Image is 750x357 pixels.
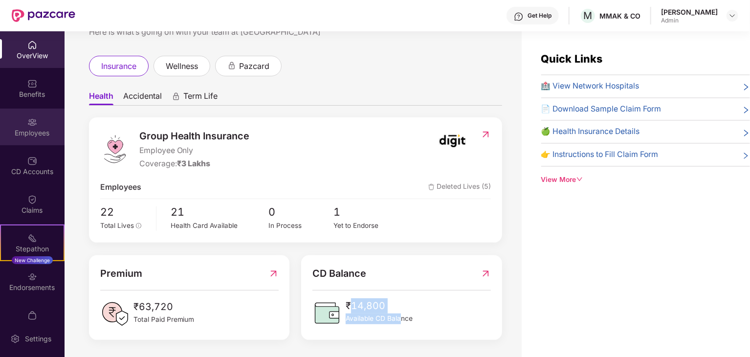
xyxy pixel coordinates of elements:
span: 21 [171,204,269,221]
span: Employee Only [139,145,250,157]
span: ₹14,800 [346,298,413,313]
div: Admin [661,17,718,24]
img: svg+xml;base64,PHN2ZyBpZD0iSG9tZSIgeG1sbnM9Imh0dHA6Ly93d3cudzMub3JnLzIwMDAvc3ZnIiB3aWR0aD0iMjAiIG... [27,40,37,50]
span: M [584,10,593,22]
div: animation [227,61,236,70]
img: svg+xml;base64,PHN2ZyBpZD0iRW5kb3JzZW1lbnRzIiB4bWxucz0iaHR0cDovL3d3dy53My5vcmcvMjAwMC9zdmciIHdpZH... [27,272,37,282]
span: 🍏 Health Insurance Details [541,126,640,138]
img: PaidPremiumIcon [100,299,130,329]
div: animation [172,92,180,101]
span: Health [89,91,113,105]
img: svg+xml;base64,PHN2ZyBpZD0iRHJvcGRvd24tMzJ4MzIiIHhtbG5zPSJodHRwOi8vd3d3LnczLm9yZy8yMDAwL3N2ZyIgd2... [728,12,736,20]
div: Settings [22,334,54,344]
span: Quick Links [541,52,603,65]
span: Employees [100,181,141,194]
span: right [742,105,750,115]
div: [PERSON_NAME] [661,7,718,17]
img: svg+xml;base64,PHN2ZyBpZD0iSGVscC0zMngzMiIgeG1sbnM9Imh0dHA6Ly93d3cudzMub3JnLzIwMDAvc3ZnIiB3aWR0aD... [514,12,524,22]
img: RedirectIcon [481,130,491,139]
span: 0 [268,204,333,221]
img: svg+xml;base64,PHN2ZyBpZD0iU2V0dGluZy0yMHgyMCIgeG1sbnM9Imh0dHA6Ly93d3cudzMub3JnLzIwMDAvc3ZnIiB3aW... [10,334,20,344]
div: Coverage: [139,158,250,170]
span: right [742,128,750,138]
div: View More [541,175,750,185]
img: svg+xml;base64,PHN2ZyBpZD0iQmVuZWZpdHMiIHhtbG5zPSJodHRwOi8vd3d3LnczLm9yZy8yMDAwL3N2ZyIgd2lkdGg9Ij... [27,79,37,89]
span: 22 [100,204,149,221]
div: Here is what’s going on with your team at [GEOGRAPHIC_DATA] [89,26,502,38]
img: CDBalanceIcon [312,298,342,328]
span: Total Paid Premium [133,314,195,325]
span: ₹3 Lakhs [177,159,211,168]
span: Group Health Insurance [139,129,250,144]
img: svg+xml;base64,PHN2ZyBpZD0iQ2xhaW0iIHhtbG5zPSJodHRwOi8vd3d3LnczLm9yZy8yMDAwL3N2ZyIgd2lkdGg9IjIwIi... [27,195,37,204]
img: svg+xml;base64,PHN2ZyBpZD0iTXlfT3JkZXJzIiBkYXRhLW5hbWU9Ik15IE9yZGVycyIgeG1sbnM9Imh0dHA6Ly93d3cudz... [27,311,37,320]
div: Yet to Endorse [334,221,399,231]
span: 1 [334,204,399,221]
img: svg+xml;base64,PHN2ZyBpZD0iRW1wbG95ZWVzIiB4bWxucz0iaHR0cDovL3d3dy53My5vcmcvMjAwMC9zdmciIHdpZHRoPS... [27,117,37,127]
img: svg+xml;base64,PHN2ZyB4bWxucz0iaHR0cDovL3d3dy53My5vcmcvMjAwMC9zdmciIHdpZHRoPSIyMSIgaGVpZ2h0PSIyMC... [27,233,37,243]
span: insurance [101,60,136,72]
span: 👉 Instructions to Fill Claim Form [541,149,659,161]
span: Term Life [183,91,218,105]
span: Total Lives [100,222,134,229]
img: logo [100,134,130,164]
span: 📄 Download Sample Claim Form [541,103,662,115]
span: ₹63,720 [133,299,195,314]
span: Available CD Balance [346,313,413,324]
span: right [742,151,750,161]
span: 🏥 View Network Hospitals [541,80,640,92]
div: Get Help [528,12,551,20]
img: RedirectIcon [268,266,279,281]
span: pazcard [239,60,269,72]
div: Health Card Available [171,221,269,231]
span: info-circle [136,223,142,229]
span: down [576,176,583,183]
div: New Challenge [12,256,53,264]
img: svg+xml;base64,PHN2ZyBpZD0iQ0RfQWNjb3VudHMiIGRhdGEtbmFtZT0iQ0QgQWNjb3VudHMiIHhtbG5zPSJodHRwOi8vd3... [27,156,37,166]
span: Premium [100,266,142,281]
span: wellness [166,60,198,72]
span: Deleted Lives (5) [428,181,491,194]
span: CD Balance [312,266,366,281]
img: deleteIcon [428,184,435,190]
div: MMAK & CO [599,11,640,21]
img: New Pazcare Logo [12,9,75,22]
div: In Process [268,221,333,231]
div: Stepathon [1,244,64,254]
img: RedirectIcon [481,266,491,281]
span: Accidental [123,91,162,105]
img: insurerIcon [434,129,471,153]
span: right [742,82,750,92]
